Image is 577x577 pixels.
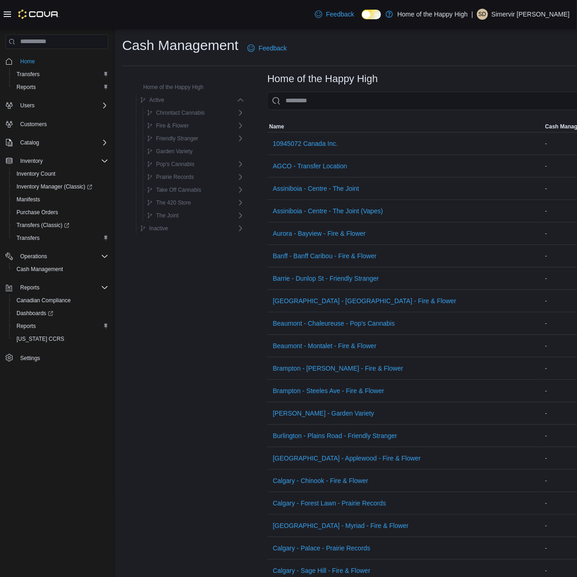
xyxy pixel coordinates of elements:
span: Home of the Happy High [143,83,203,91]
span: Transfers [13,69,108,80]
button: [PERSON_NAME] - Garden Variety [269,404,378,422]
button: Prairie Records [143,172,198,183]
span: Dark Mode [362,19,362,20]
button: Calgary - Forest Lawn - Prairie Records [269,494,390,512]
span: Inactive [149,225,168,232]
span: Purchase Orders [13,207,108,218]
a: Transfers (Classic) [9,219,112,232]
span: Home [20,58,35,65]
span: Burlington - Plains Road - Friendly Stranger [273,431,397,440]
span: Transfers [17,234,39,242]
span: Reports [17,322,36,330]
span: Calgary - Palace - Prairie Records [273,544,370,553]
span: Transfers (Classic) [17,222,69,229]
nav: Complex example [6,51,108,388]
button: Calgary - Chinook - Fire & Flower [269,472,372,490]
span: Feedback [258,44,286,53]
a: Canadian Compliance [13,295,74,306]
button: Beaumont - Montalet - Fire & Flower [269,337,380,355]
a: Manifests [13,194,44,205]
span: Barrie - Dunlop St - Friendly Stranger [273,274,379,283]
button: Cash Management [9,263,112,276]
a: Inventory Manager (Classic) [13,181,96,192]
span: Home [17,55,108,67]
span: Cash Management [17,266,63,273]
button: Barrie - Dunlop St - Friendly Stranger [269,269,382,288]
span: Customers [20,121,47,128]
span: Calgary - Sage Hill - Fire & Flower [273,566,370,575]
h1: Cash Management [122,36,238,55]
button: AGCO - Transfer Location [269,157,351,175]
span: Take Off Cannabis [156,186,201,194]
span: Beaumont - Chaleureuse - Pop's Cannabis [273,319,395,328]
button: [US_STATE] CCRS [9,333,112,345]
button: Brampton - Steeles Ave - Fire & Flower [269,382,388,400]
button: 10945072 Canada Inc. [269,134,342,153]
a: Feedback [244,39,290,57]
button: Assiniboia - Centre - The Joint [269,179,363,198]
button: Reports [9,81,112,94]
div: Simervir Dhillon [477,9,488,20]
span: Washington CCRS [13,333,108,344]
a: Customers [17,119,50,130]
span: Brampton - [PERSON_NAME] - Fire & Flower [273,364,403,373]
button: Home of the Happy High [130,82,207,93]
p: | [471,9,473,20]
button: Operations [17,251,51,262]
button: Inactive [136,223,172,234]
span: SD [478,9,486,20]
span: Inventory Count [13,168,108,179]
button: Friendly Stranger [143,133,202,144]
span: Catalog [20,139,39,146]
a: Dashboards [13,308,57,319]
span: Settings [17,352,108,363]
button: Active [136,94,168,105]
button: Users [2,99,112,112]
span: Canadian Compliance [13,295,108,306]
span: Canadian Compliance [17,297,71,304]
span: Operations [17,251,108,262]
button: Garden Variety [143,146,196,157]
span: Customers [17,118,108,130]
button: Reports [9,320,112,333]
span: Assiniboia - Centre - The Joint [273,184,359,193]
span: Purchase Orders [17,209,58,216]
button: Beaumont - Chaleureuse - Pop's Cannabis [269,314,398,333]
span: Dashboards [13,308,108,319]
span: [GEOGRAPHIC_DATA] - Myriad - Fire & Flower [273,521,409,530]
button: Name [267,121,543,132]
span: Chrontact Cannabis [156,109,205,117]
button: Settings [2,351,112,364]
button: Canadian Compliance [9,294,112,307]
span: Inventory Manager (Classic) [13,181,108,192]
span: The Joint [156,212,179,219]
span: Active [149,96,164,104]
a: Feedback [311,5,358,23]
span: Operations [20,253,47,260]
button: Assiniboia - Centre - The Joint (Vapes) [269,202,387,220]
button: Brampton - [PERSON_NAME] - Fire & Flower [269,359,407,377]
span: Banff - Banff Caribou - Fire & Flower [273,251,376,261]
span: Calgary - Forest Lawn - Prairie Records [273,499,386,508]
span: Garden Variety [156,148,193,155]
span: Transfers [17,71,39,78]
span: Calgary - Chinook - Fire & Flower [273,476,368,485]
button: Banff - Banff Caribou - Fire & Flower [269,247,380,265]
span: Brampton - Steeles Ave - Fire & Flower [273,386,384,395]
a: Settings [17,353,44,364]
span: Inventory [20,157,43,165]
span: Pop's Cannabis [156,161,195,168]
button: Chrontact Cannabis [143,107,208,118]
span: AGCO - Transfer Location [273,161,347,171]
button: Customers [2,117,112,131]
button: [GEOGRAPHIC_DATA] - [GEOGRAPHIC_DATA] - Fire & Flower [269,292,460,310]
span: Reports [17,282,108,293]
button: Manifests [9,193,112,206]
button: Reports [17,282,43,293]
button: Fire & Flower [143,120,192,131]
span: Users [17,100,108,111]
span: 10945072 Canada Inc. [273,139,338,148]
span: Manifests [17,196,40,203]
a: Transfers [13,233,43,244]
a: Reports [13,321,39,332]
